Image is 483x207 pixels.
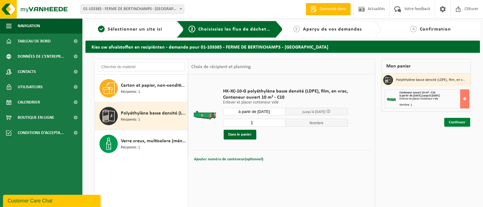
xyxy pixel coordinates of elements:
[223,108,286,115] input: Sélectionnez date
[399,94,440,97] strong: à partir de [DATE] jusqu'à [DATE]
[303,27,362,32] span: Aperçu de vos demandes
[81,5,184,13] span: 01-103385 - FERME DE BERTINCHAMPS - GEMBLOUX
[108,27,162,32] span: Sélectionner un site ici
[396,75,466,85] h3: Polyéthylène basse densité (LDPE), film, en vrac, naturel
[18,79,43,95] span: Utilisateurs
[188,59,254,74] div: Choix de récipient et planning
[81,5,184,14] span: 01-103385 - FERME DE BERTINCHAMPS - GEMBLOUX
[194,157,263,161] span: Ajouter numéro de conteneur(optionnel)
[399,91,435,94] span: Conteneur ouvert 10 m³ - C10
[293,26,300,32] span: 3
[381,59,471,74] div: Mon panier
[399,97,469,100] div: Enlever et placer conteneur vide
[88,26,172,33] a: 1Sélectionner un site ici
[18,34,51,49] span: Tableau de bord
[189,26,195,32] span: 2
[121,89,140,95] span: Récipients: 1
[95,130,188,158] button: Verre creux, multicolore (ménager) Récipients: 1
[223,88,348,94] span: HK-XC-10-G polyéthylène basse densité (LDPE), film, en vrac,
[193,155,264,164] button: Ajouter numéro de conteneur(optionnel)
[306,3,351,15] a: Demande devis
[121,137,186,145] span: Verre creux, multicolore (ménager)
[318,6,348,12] span: Demande devis
[223,100,348,105] p: Enlever et placer conteneur vide
[95,74,188,102] button: Carton et papier, non-conditionné (industriel) Récipients: 1
[18,64,36,79] span: Contacts
[98,26,105,32] span: 1
[444,118,470,127] a: Continuer
[198,27,300,32] span: Choisissiez les flux de déchets et récipients
[95,102,188,130] button: Polyéthylène basse densité (LDPE), film, en vrac, naturel Récipients: 1
[18,95,40,110] span: Calendrier
[18,125,64,140] span: Conditions d'accepta...
[121,117,140,123] span: Récipients: 1
[121,82,186,89] span: Carton et papier, non-conditionné (industriel)
[285,119,348,127] span: Nombre
[18,110,54,125] span: Boutique en ligne
[121,110,186,117] span: Polyéthylène basse densité (LDPE), film, en vrac, naturel
[399,103,469,107] div: Nombre: 1
[410,26,417,32] span: 4
[121,145,140,151] span: Récipients: 1
[18,18,40,34] span: Navigation
[98,62,185,71] input: Chercher du matériel
[224,130,256,140] button: Dans le panier
[18,49,64,64] span: Données de l'entrepr...
[3,194,102,207] iframe: chat widget
[420,27,451,32] span: Confirmation
[223,94,348,100] span: Conteneur ouvert 10 m³ - C10
[85,41,480,53] h2: Kies uw afvalstoffen en recipiënten - demande pour 01-103385 - FERME DE BERTINCHAMPS - [GEOGRAPHI...
[302,110,326,114] span: jusqu'à [DATE]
